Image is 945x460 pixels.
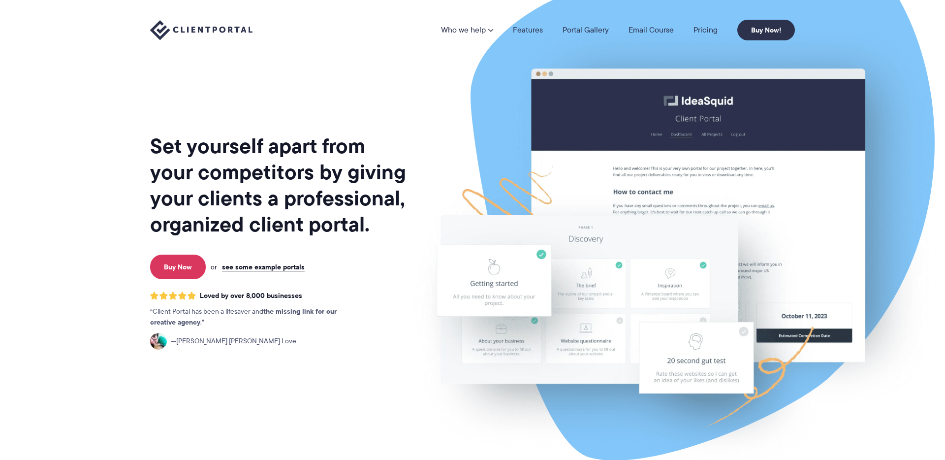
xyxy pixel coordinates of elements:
a: Email Course [629,26,674,34]
h1: Set yourself apart from your competitors by giving your clients a professional, organized client ... [150,133,408,237]
a: Buy Now! [737,20,795,40]
a: Portal Gallery [563,26,609,34]
p: Client Portal has been a lifesaver and . [150,306,357,328]
strong: the missing link for our creative agency [150,306,337,328]
a: Features [513,26,543,34]
a: Who we help [441,26,493,34]
a: see some example portals [222,263,305,271]
span: Loved by over 8,000 businesses [200,292,302,300]
span: [PERSON_NAME] [PERSON_NAME] Love [171,336,296,347]
span: or [211,263,217,271]
a: Pricing [693,26,718,34]
a: Buy Now [150,255,206,279]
